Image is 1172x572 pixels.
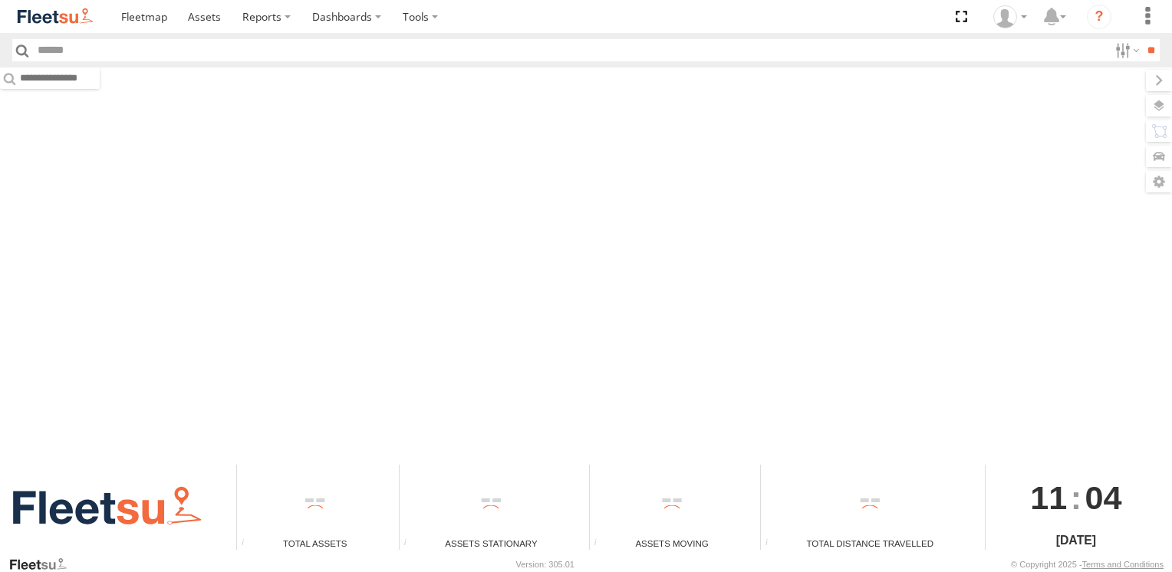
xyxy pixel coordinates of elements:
div: Total number of assets current stationary. [400,538,423,550]
div: Total Distance Travelled [761,537,979,550]
i: ? [1087,5,1111,29]
img: fleetsu-logo-horizontal.svg [15,6,95,27]
span: 04 [1085,465,1121,531]
div: Total number of Enabled Assets [237,538,260,550]
div: Total Assets [237,537,393,550]
div: [DATE] [986,531,1167,550]
img: Fleetsu [8,482,206,532]
div: Assets Moving [590,537,755,550]
span: 11 [1030,465,1067,531]
a: Terms and Conditions [1082,560,1164,569]
div: : [986,465,1167,531]
div: Arb Quin [988,5,1032,28]
div: Total number of assets current in transit. [590,538,613,550]
div: Version: 305.01 [516,560,574,569]
label: Search Filter Options [1109,39,1142,61]
div: Assets Stationary [400,537,584,550]
label: Map Settings [1146,171,1172,192]
div: Total distance travelled by all assets within specified date range and applied filters [761,538,784,550]
div: © Copyright 2025 - [1011,560,1164,569]
a: Visit our Website [8,557,79,572]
